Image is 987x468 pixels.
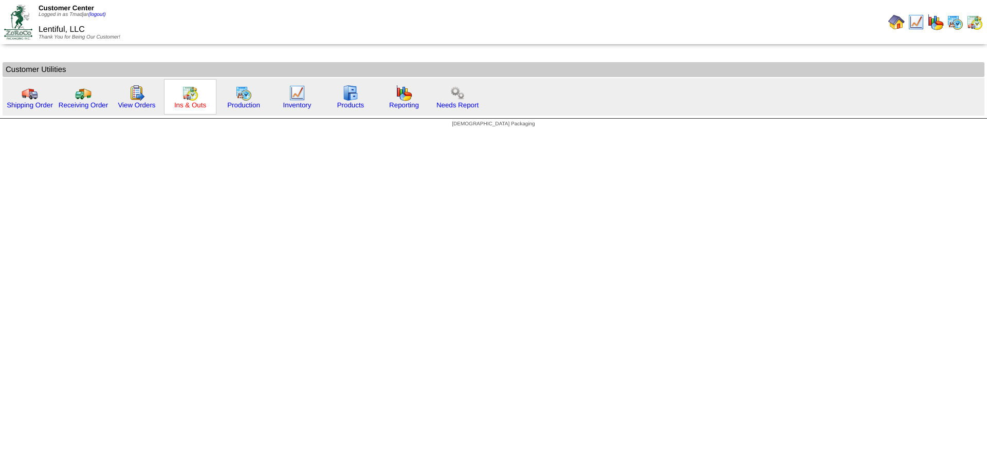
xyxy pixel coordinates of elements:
[174,101,206,109] a: Ins & Outs
[337,101,364,109] a: Products
[927,14,944,30] img: graph.gif
[227,101,260,109] a: Production
[396,85,412,101] img: graph.gif
[888,14,905,30] img: home.gif
[59,101,108,109] a: Receiving Order
[235,85,252,101] img: calendarprod.gif
[182,85,198,101] img: calendarinout.gif
[39,25,85,34] span: Lentiful, LLC
[129,85,145,101] img: workorder.gif
[118,101,155,109] a: View Orders
[342,85,359,101] img: cabinet.gif
[3,62,984,77] td: Customer Utilities
[289,85,305,101] img: line_graph.gif
[22,85,38,101] img: truck.gif
[283,101,312,109] a: Inventory
[7,101,53,109] a: Shipping Order
[88,12,106,17] a: (logout)
[389,101,419,109] a: Reporting
[39,12,106,17] span: Logged in as Tmadjar
[4,5,32,39] img: ZoRoCo_Logo(Green%26Foil)%20jpg.webp
[966,14,983,30] img: calendarinout.gif
[39,34,120,40] span: Thank You for Being Our Customer!
[39,4,94,12] span: Customer Center
[449,85,466,101] img: workflow.png
[908,14,924,30] img: line_graph.gif
[436,101,479,109] a: Needs Report
[75,85,92,101] img: truck2.gif
[452,121,535,127] span: [DEMOGRAPHIC_DATA] Packaging
[947,14,963,30] img: calendarprod.gif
